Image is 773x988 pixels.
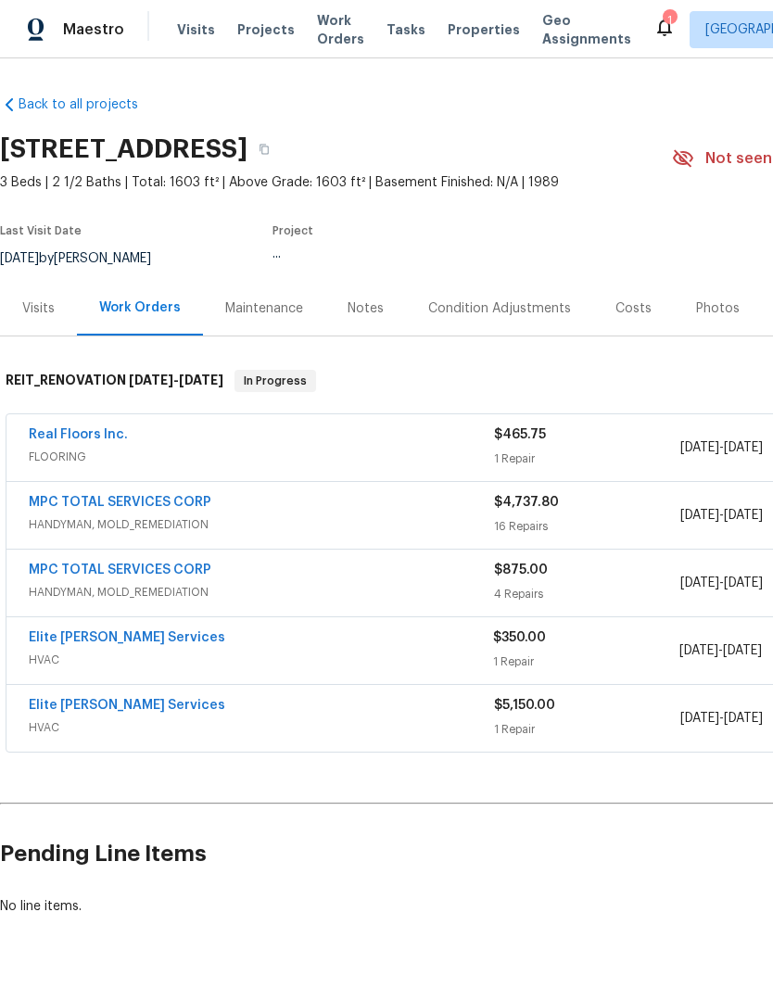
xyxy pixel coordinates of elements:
span: [DATE] [724,576,763,589]
span: - [680,506,763,525]
div: Condition Adjustments [428,299,571,318]
div: Maintenance [225,299,303,318]
a: Real Floors Inc. [29,428,128,441]
span: $4,737.80 [494,496,559,509]
span: [DATE] [679,644,718,657]
span: HVAC [29,651,493,669]
span: - [680,574,763,592]
a: MPC TOTAL SERVICES CORP [29,564,211,576]
span: In Progress [236,372,314,390]
span: [DATE] [680,576,719,589]
div: 16 Repairs [494,517,680,536]
span: HANDYMAN, MOLD_REMEDIATION [29,515,494,534]
div: 1 Repair [494,450,680,468]
span: [DATE] [179,374,223,386]
div: ... [272,247,628,260]
a: Elite [PERSON_NAME] Services [29,699,225,712]
span: [DATE] [724,441,763,454]
span: Project [272,225,313,236]
div: 4 Repairs [494,585,680,603]
span: - [680,709,763,728]
span: [DATE] [680,509,719,522]
span: Projects [237,20,295,39]
div: 1 Repair [493,652,678,671]
button: Copy Address [247,133,281,166]
span: - [679,641,762,660]
span: $875.00 [494,564,548,576]
span: [DATE] [680,441,719,454]
div: Photos [696,299,740,318]
div: 1 Repair [494,720,680,739]
span: Geo Assignments [542,11,631,48]
span: HVAC [29,718,494,737]
span: HANDYMAN, MOLD_REMEDIATION [29,583,494,602]
span: [DATE] [724,712,763,725]
span: Tasks [386,23,425,36]
span: [DATE] [723,644,762,657]
span: Visits [177,20,215,39]
h6: REIT_RENOVATION [6,370,223,392]
div: 1 [663,11,676,30]
a: MPC TOTAL SERVICES CORP [29,496,211,509]
div: Work Orders [99,298,181,317]
a: Elite [PERSON_NAME] Services [29,631,225,644]
div: Costs [615,299,652,318]
span: $465.75 [494,428,546,441]
span: [DATE] [680,712,719,725]
div: Visits [22,299,55,318]
span: Properties [448,20,520,39]
div: Notes [348,299,384,318]
span: Work Orders [317,11,364,48]
span: - [680,438,763,457]
span: $350.00 [493,631,546,644]
span: [DATE] [129,374,173,386]
span: Maestro [63,20,124,39]
span: FLOORING [29,448,494,466]
span: - [129,374,223,386]
span: $5,150.00 [494,699,555,712]
span: [DATE] [724,509,763,522]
